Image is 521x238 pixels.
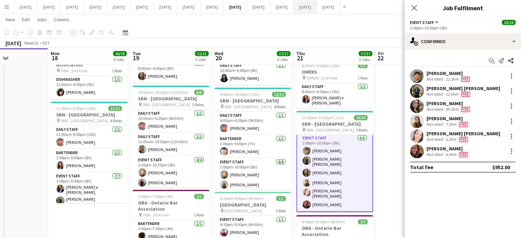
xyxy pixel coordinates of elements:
[133,96,209,102] h3: SBN - [GEOGRAPHIC_DATA]
[458,137,469,142] div: Crew has different fees then in role
[458,152,469,157] div: Crew has different fees then in role
[84,0,107,14] button: [DATE]
[302,63,339,68] span: 8:00am-6:00pm (10h)
[296,111,373,212] div: 11:00am-10:00pm (11h)10/10SBN - [GEOGRAPHIC_DATA] SBN - [GEOGRAPHIC_DATA]3 Roles11:00am-10:00pm (...
[51,50,60,57] span: Mon
[296,59,373,108] app-job-card: 8:00am-6:00pm (10h)1/1OMERS OMERS - 21st Floor1 RoleDaily Staff1/18:00am-6:00pm (10h)[PERSON_NAME...
[426,130,500,137] div: [PERSON_NAME] [PERSON_NAME]
[200,0,224,14] button: [DATE]
[461,107,470,112] span: Fee
[54,16,69,23] span: Comms
[220,196,263,201] span: 4:30pm-9:00pm (4h30m)
[492,164,510,171] div: $952.00
[56,106,96,111] span: 11:00am-9:00pm (10h)
[195,57,208,62] div: 5 Jobs
[444,76,460,82] div: 12.3km
[51,15,72,24] a: Comms
[296,69,373,75] h3: OMERS
[142,102,190,107] span: SBN - [GEOGRAPHIC_DATA]
[460,91,471,97] div: Crew has different fees then in role
[108,106,122,111] span: 11/11
[37,0,61,14] button: [DATE]
[405,33,521,50] div: Confirmed
[410,20,439,25] button: Event Staff
[42,40,50,46] div: EDT
[444,152,458,157] div: 6.6km
[113,57,126,62] div: 4 Jobs
[426,76,444,82] div: Not rated
[51,46,127,99] app-job-card: 11:00am-4:00pm (5h)1/1OBA - Ontario Bar Association OBA - 2nd Floor1 RoleDishwasher1/111:00am-4:0...
[133,200,209,212] h3: OBA - Ontario Bar Association
[405,3,521,12] h3: Job Fulfilment
[359,51,372,56] span: 17/17
[460,107,471,112] div: Crew has different fees then in role
[377,54,384,62] span: 22
[276,196,286,201] span: 1/1
[214,88,291,189] div: 9:00am-10:00pm (13h)12/12SBN - [GEOGRAPHIC_DATA] SBN - [GEOGRAPHIC_DATA]4 RolesDaily Staff1/19:00...
[444,137,458,142] div: 6.2km
[426,122,444,127] div: Not rated
[214,98,291,104] h3: SBN - [GEOGRAPHIC_DATA]
[458,122,469,127] div: Crew has different fees then in role
[213,54,223,62] span: 20
[296,50,305,57] span: Thu
[23,40,40,46] span: Week 33
[61,0,84,14] button: [DATE]
[444,122,458,127] div: 7.2km
[112,68,122,73] span: 1 Role
[37,16,47,23] span: Jobs
[224,104,272,109] span: SBN - [GEOGRAPHIC_DATA]
[133,156,209,209] app-card-role: Event Staff4/42:30pm-10:30pm (8h)[PERSON_NAME][PERSON_NAME]
[51,76,127,99] app-card-role: Dishwasher1/111:00am-4:00pm (5h)[PERSON_NAME]
[378,50,384,57] span: Fri
[133,50,140,57] span: Tue
[133,60,209,83] app-card-role: Daily Staff1/18:00am-4:00pm (8h)[PERSON_NAME]
[61,68,87,73] span: OBA - 2nd Floor
[459,152,468,157] span: Fee
[317,0,340,14] button: [DATE]
[133,86,209,187] app-job-card: 10:00am-10:30pm (12h30m)6/6SBN - [GEOGRAPHIC_DATA] SBN - [GEOGRAPHIC_DATA]3 RolesDaily Staff1/110...
[459,122,468,127] span: Fee
[461,92,470,97] span: Fee
[5,16,15,23] span: View
[138,90,188,95] span: 10:00am-10:30pm (12h30m)
[214,202,291,208] h3: [GEOGRAPHIC_DATA]
[51,126,127,149] app-card-role: Daily Staff1/111:00am-9:00pm (10h)[PERSON_NAME]
[426,152,444,157] div: Not rated
[34,15,50,24] a: Jobs
[306,75,338,80] span: OMERS - 21st Floor
[426,70,471,76] div: [PERSON_NAME]
[177,0,200,14] button: [DATE]
[133,133,209,156] app-card-role: Daily Staff1/111:00am-10:30pm (11h30m)[PERSON_NAME]
[302,115,344,120] span: 11:00am-10:00pm (11h)
[277,51,290,56] span: 17/17
[51,149,127,172] app-card-role: Bartender1/11:00pm-9:00pm (8h)[PERSON_NAME]
[460,76,471,82] div: Crew has different fees then in role
[22,16,30,23] span: Edit
[194,90,204,95] span: 6/6
[358,219,368,224] span: 2/2
[302,219,345,224] span: 4:00pm-8:30pm (4h30m)
[274,104,286,109] span: 4 Roles
[192,102,204,107] span: 3 Roles
[154,0,177,14] button: [DATE]
[296,225,373,237] h3: OBA - Ontario Bar Association
[410,164,433,171] div: Total fee
[277,57,290,62] div: 5 Jobs
[214,50,223,57] span: Wed
[132,54,140,62] span: 19
[131,0,154,14] button: [DATE]
[426,107,444,112] div: Not rated
[51,102,127,203] app-job-card: 11:00am-9:00pm (10h)11/11SBN - [GEOGRAPHIC_DATA] SBN - [GEOGRAPHIC_DATA]4 RolesDaily Staff1/111:0...
[358,63,368,68] span: 1/1
[270,0,294,14] button: [DATE]
[19,15,33,24] a: Edit
[51,112,127,118] h3: SBN - [GEOGRAPHIC_DATA]
[247,0,270,14] button: [DATE]
[459,137,468,142] span: Fee
[138,194,173,199] span: 3:00pm-7:00pm (4h)
[444,107,460,112] div: 89.2km
[296,134,373,212] app-card-role: Event Staff6/62:00pm-10:00pm (8h)[PERSON_NAME][PERSON_NAME] [PERSON_NAME][PERSON_NAME][PERSON_NAM...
